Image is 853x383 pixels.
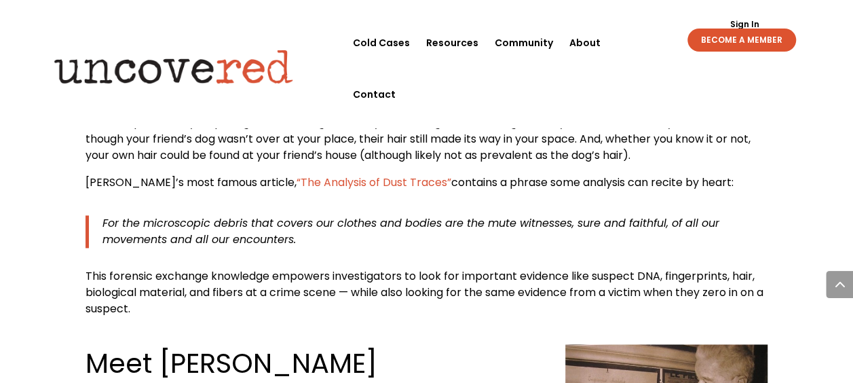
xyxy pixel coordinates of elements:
span: For the microscopic debris that covers our clothes and bodies are the mute witnesses, sure and fa... [102,215,719,247]
span: Meet [PERSON_NAME] [86,344,377,382]
a: “The Analysis of Dust Traces” [297,175,451,190]
img: Uncovered logo [43,40,304,93]
span: contains a phrase some analysis can recite by heart: [451,175,734,190]
a: Contact [353,69,396,120]
a: Community [495,17,553,69]
a: About [569,17,601,69]
span: This forensic exchange knowledge empowers investigators to look for important evidence like suspe... [86,268,763,316]
a: Sign In [722,20,766,29]
a: Cold Cases [353,17,410,69]
span: This isn’t particularly surprising, but what might shock you is finding the white dog hair on you... [86,115,751,163]
a: Resources [426,17,478,69]
a: BECOME A MEMBER [687,29,796,52]
span: [PERSON_NAME]’s most famous article, [86,175,297,190]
